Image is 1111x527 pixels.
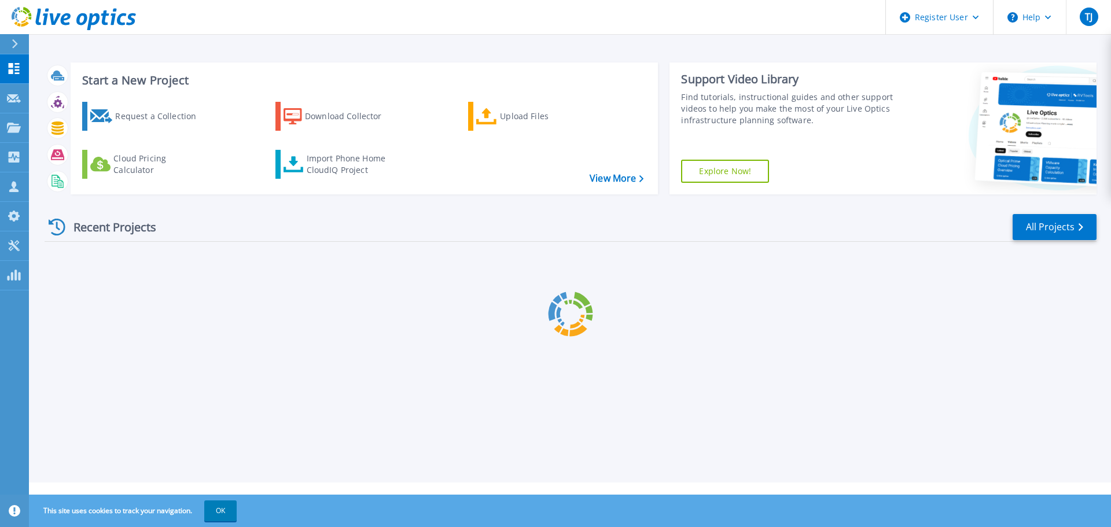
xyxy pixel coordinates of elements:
[307,153,397,176] div: Import Phone Home CloudIQ Project
[82,102,211,131] a: Request a Collection
[82,150,211,179] a: Cloud Pricing Calculator
[500,105,593,128] div: Upload Files
[681,91,899,126] div: Find tutorials, instructional guides and other support videos to help you make the most of your L...
[45,213,172,241] div: Recent Projects
[468,102,597,131] a: Upload Files
[115,105,208,128] div: Request a Collection
[275,102,404,131] a: Download Collector
[204,500,237,521] button: OK
[82,74,643,87] h3: Start a New Project
[1085,12,1092,21] span: TJ
[681,160,769,183] a: Explore Now!
[113,153,206,176] div: Cloud Pricing Calculator
[590,173,643,184] a: View More
[305,105,398,128] div: Download Collector
[32,500,237,521] span: This site uses cookies to track your navigation.
[1013,214,1097,240] a: All Projects
[681,72,899,87] div: Support Video Library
